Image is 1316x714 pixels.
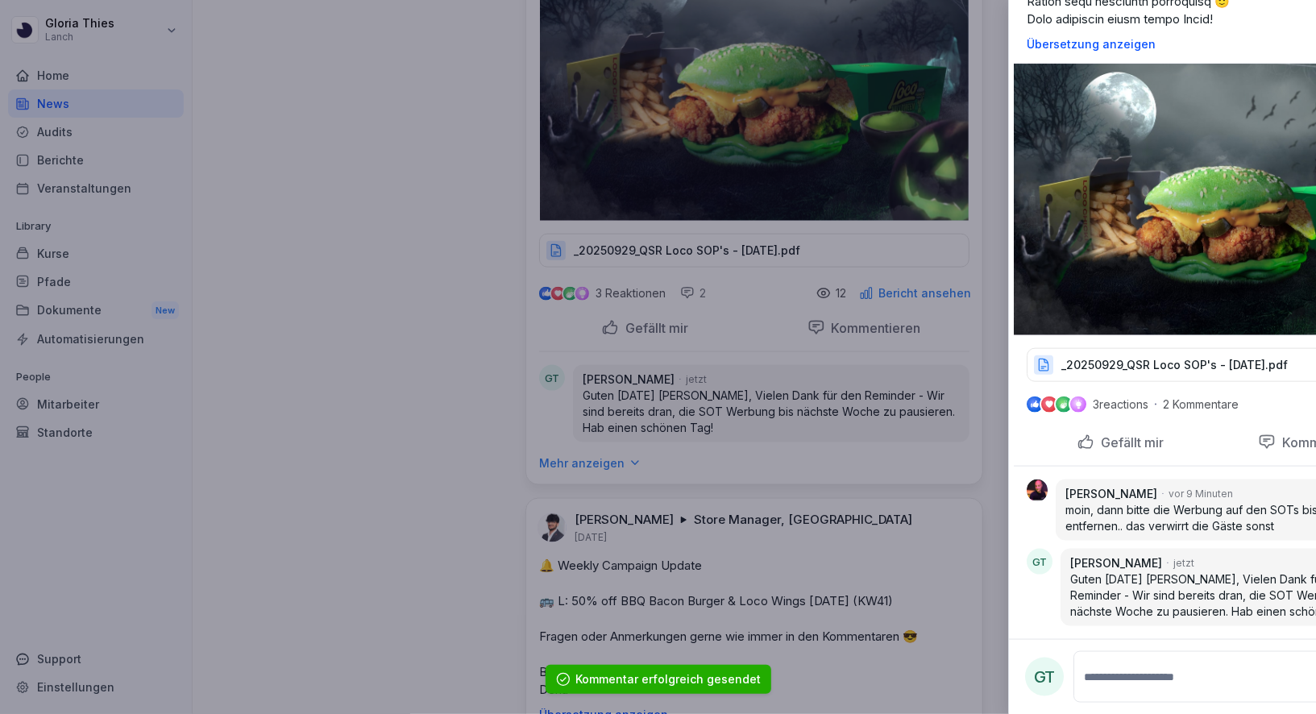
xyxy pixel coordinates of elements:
[1169,487,1234,501] p: vor 9 Minuten
[576,671,762,687] div: Kommentar erfolgreich gesendet
[1066,486,1158,502] p: [PERSON_NAME]
[1094,434,1164,450] p: Gefällt mir
[1070,555,1162,571] p: [PERSON_NAME]
[1027,479,1048,502] img: vrzrpz5oa0amrtzns4u00sxk.png
[1173,556,1194,571] p: jetzt
[1027,549,1052,575] div: GT
[1163,398,1252,411] p: 2 Kommentare
[1061,357,1288,373] p: _20250929_QSR Loco SOP's - [DATE].pdf
[1025,658,1064,696] div: GT
[1093,398,1148,411] p: 3 reactions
